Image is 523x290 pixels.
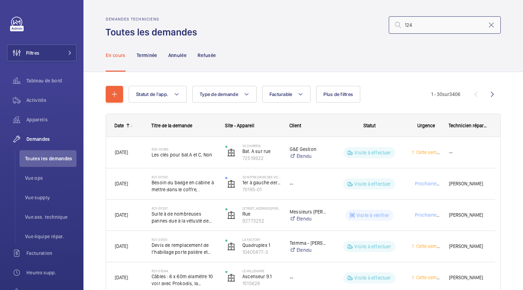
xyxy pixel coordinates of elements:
span: Site - Appareil [225,123,254,128]
h2: R21-03150 [152,237,216,242]
div: -- [290,274,327,282]
span: Filtres [26,49,39,56]
span: Tableau de bord [26,77,77,84]
span: Toutes les demandes [25,155,77,162]
p: Terminée [137,52,157,59]
p: Rue [242,210,281,217]
h1: Toutes les demandes [106,26,201,39]
span: Devis de remplacement de l’habillage porte palière et porte cabine vitrée. Porte Sematic B.goods ... [152,242,216,256]
span: 1 - 30 3406 [431,92,460,97]
a: Étendu [290,215,327,222]
span: Suite à de nombreuses pannes due à la vétusté de l’opération demande de remplacement de porte cab... [152,210,216,224]
h2: Demandes techniciens [106,17,201,22]
div: -- [290,180,327,188]
span: [PERSON_NAME] [449,242,486,250]
span: sur [442,91,449,97]
span: Cette semaine [415,243,446,249]
span: Prochaine visite [413,181,449,186]
span: Client [289,123,301,128]
span: Vue ops [25,175,77,182]
h2: R20-00365 [152,147,216,151]
h2: R21-03544 [152,269,216,273]
p: Ascenseur 9.1 [242,273,281,280]
span: [DATE] [115,212,128,218]
span: Statut de l'app. [136,91,168,97]
span: [DATE] [115,275,128,280]
span: Vue équipe répar. [25,233,77,240]
p: 70185-01 [242,186,281,193]
p: Refusée [198,52,216,59]
p: Visite à effectuer [354,180,391,187]
button: Statut de l'app. [129,86,187,103]
span: Type de demande [200,91,238,97]
span: Technicien réparateur [449,123,487,128]
p: Quadruplex 1 [242,242,281,249]
span: Demandes [26,136,77,143]
p: Visite à effectuer [354,274,391,281]
p: Visite à vérifier [356,212,389,219]
span: Urgence [417,123,435,128]
span: [PERSON_NAME] [449,180,486,188]
p: 1515626 [242,280,281,287]
button: Filtres [7,45,77,61]
p: En cours [106,52,126,59]
img: elevator.svg [227,242,235,251]
img: elevator.svg [227,148,235,157]
p: 14 Chabrol [242,144,281,148]
span: Prochaine visite [413,212,449,218]
p: Telmma - [PERSON_NAME] [290,240,327,247]
span: Besoin du badge en cabine à mettre dans le coffre, . [152,179,216,193]
span: [PERSON_NAME] [449,211,486,219]
span: Cette semaine [415,150,446,155]
span: Vue supply [25,194,77,201]
img: elevator.svg [227,211,235,219]
p: Bat. A sur rue [242,148,281,155]
p: Messieurs [PERSON_NAME] et Cie - [290,208,327,215]
span: Heures supp. [26,269,77,276]
p: Visite à effectuer [354,149,391,156]
p: LE MILLENAIRE [242,269,281,273]
input: Chercher par numéro demande ou de devis [389,16,501,34]
span: Activités [26,97,77,104]
span: [DATE] [115,243,128,249]
button: Plus de filtres [316,86,360,103]
span: Plus de filtres [323,91,353,97]
p: 72519922 [242,155,281,162]
p: La Factory [242,237,281,242]
button: Facturable [262,86,311,103]
span: Les clés pour bat.A et C, Non [152,151,216,158]
span: Vue ass. technique [25,214,77,220]
h2: R21-00150 [152,175,216,179]
p: 92773252 [242,217,281,224]
h2: R21-00337 [152,206,216,210]
button: Type de demande [192,86,257,103]
span: Statut [363,123,376,128]
div: Date [114,123,124,128]
p: G&E Gestion [290,146,327,153]
span: -- [449,148,486,156]
span: Appareils [26,116,77,123]
a: Étendu [290,247,327,253]
p: 10405877-3 [242,249,281,256]
span: Câbles : 6 x 60m diamètre 10 voir avec Prokodis, la référence KONE est sur la photo. [152,273,216,287]
span: [DATE] [115,181,128,186]
p: 32 NOTRE DAME DES VICTOIRES [242,175,281,179]
img: elevator.svg [227,180,235,188]
img: elevator.svg [227,274,235,282]
a: Étendu [290,153,327,160]
span: Facturable [269,91,292,97]
p: 1er à gauche derrière le mirroir [242,179,281,186]
span: [DATE] [115,150,128,155]
p: Annulée [168,52,186,59]
span: Facturation [26,250,77,257]
span: [PERSON_NAME] [449,274,486,282]
span: Titre de la demande [151,123,192,128]
p: Visite à effectuer [354,243,391,250]
span: Cette semaine [415,275,446,280]
p: [STREET_ADDRESS][PERSON_NAME] [242,206,281,210]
